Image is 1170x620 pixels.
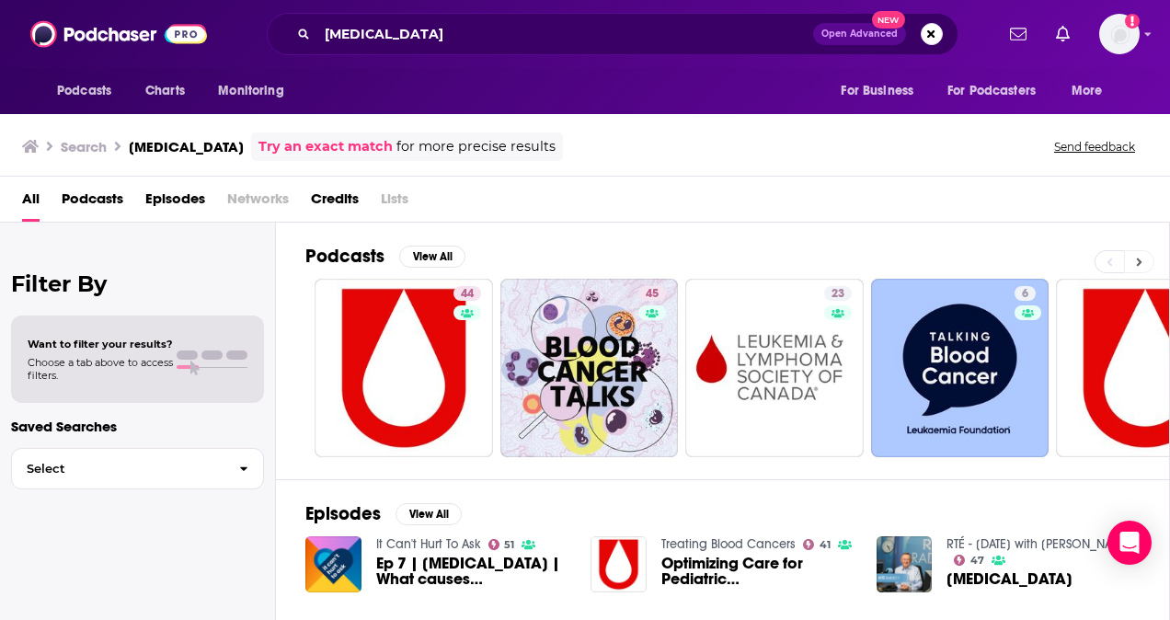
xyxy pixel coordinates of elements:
[205,74,307,109] button: open menu
[145,78,185,104] span: Charts
[315,279,493,457] a: 44
[258,136,393,157] a: Try an exact match
[935,74,1062,109] button: open menu
[488,539,515,550] a: 51
[62,184,123,222] a: Podcasts
[947,78,1036,104] span: For Podcasters
[638,286,666,301] a: 45
[396,136,556,157] span: for more precise results
[305,536,361,592] img: Ep 7 | Blood Cancer | What causes blood cancer?
[685,279,864,457] a: 23
[133,74,196,109] a: Charts
[803,539,831,550] a: 41
[871,279,1050,457] a: 6
[145,184,205,222] a: Episodes
[28,356,173,382] span: Choose a tab above to access filters.
[591,536,647,592] img: Optimizing Care for Pediatric Blood Cancer
[954,555,984,566] a: 47
[1015,286,1036,301] a: 6
[1049,18,1077,50] a: Show notifications dropdown
[877,536,933,592] img: Blood Cancer
[661,536,796,552] a: Treating Blood Cancers
[661,556,855,587] a: Optimizing Care for Pediatric Blood Cancer
[11,418,264,435] p: Saved Searches
[376,556,569,587] span: Ep 7 | [MEDICAL_DATA] | What causes [MEDICAL_DATA]?
[305,502,381,525] h2: Episodes
[832,285,844,304] span: 23
[841,78,913,104] span: For Business
[824,286,852,301] a: 23
[30,17,207,52] img: Podchaser - Follow, Share and Rate Podcasts
[376,536,481,552] a: It Can't Hurt To Ask
[57,78,111,104] span: Podcasts
[305,245,384,268] h2: Podcasts
[453,286,481,301] a: 44
[267,13,958,55] div: Search podcasts, credits, & more...
[1099,14,1140,54] img: User Profile
[820,541,831,549] span: 41
[946,571,1072,587] span: [MEDICAL_DATA]
[946,571,1072,587] a: Blood Cancer
[1099,14,1140,54] button: Show profile menu
[1125,14,1140,29] svg: Add a profile image
[828,74,936,109] button: open menu
[813,23,906,45] button: Open AdvancedNew
[396,503,462,525] button: View All
[646,285,659,304] span: 45
[381,184,408,222] span: Lists
[12,463,224,475] span: Select
[504,541,514,549] span: 51
[311,184,359,222] a: Credits
[1022,285,1028,304] span: 6
[399,246,465,268] button: View All
[227,184,289,222] span: Networks
[1107,521,1152,565] div: Open Intercom Messenger
[22,184,40,222] a: All
[970,557,984,565] span: 47
[872,11,905,29] span: New
[1099,14,1140,54] span: Logged in as hoffmacv
[11,270,264,297] h2: Filter By
[500,279,679,457] a: 45
[61,138,107,155] h3: Search
[1072,78,1103,104] span: More
[218,78,283,104] span: Monitoring
[946,536,1134,552] a: RTÉ - Today with Sean O'Rourke
[461,285,474,304] span: 44
[305,502,462,525] a: EpisodesView All
[129,138,244,155] h3: [MEDICAL_DATA]
[376,556,569,587] a: Ep 7 | Blood Cancer | What causes blood cancer?
[317,19,813,49] input: Search podcasts, credits, & more...
[1059,74,1126,109] button: open menu
[661,556,855,587] span: Optimizing Care for Pediatric [MEDICAL_DATA]
[11,448,264,489] button: Select
[1003,18,1034,50] a: Show notifications dropdown
[44,74,135,109] button: open menu
[305,245,465,268] a: PodcastsView All
[821,29,898,39] span: Open Advanced
[28,338,173,350] span: Want to filter your results?
[1049,139,1141,155] button: Send feedback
